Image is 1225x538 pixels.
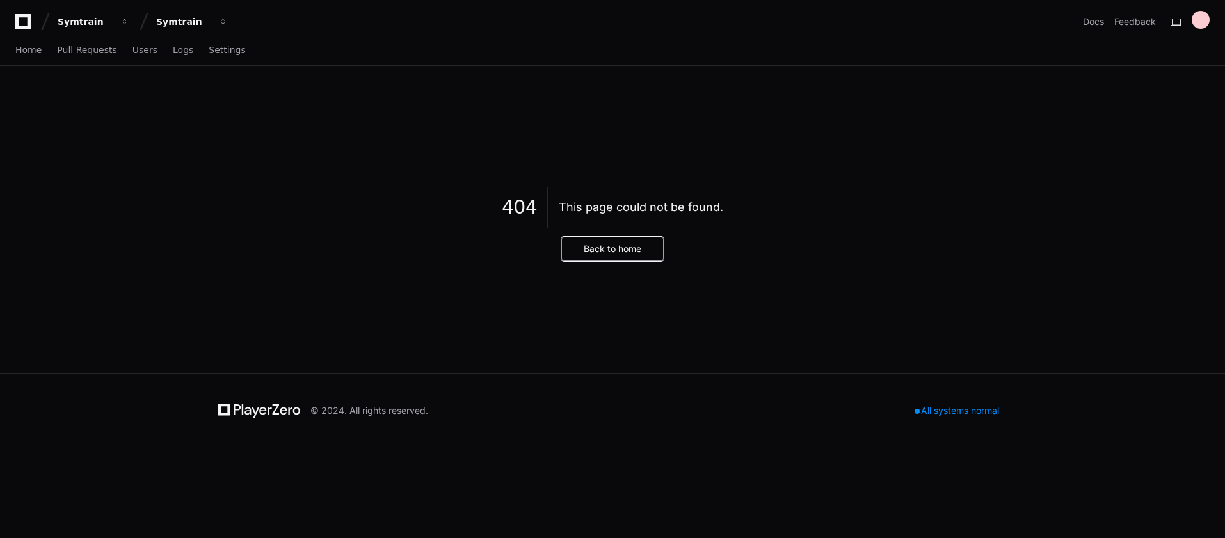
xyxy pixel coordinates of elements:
[173,36,193,65] a: Logs
[57,36,116,65] a: Pull Requests
[310,404,428,417] div: © 2024. All rights reserved.
[907,402,1007,420] div: All systems normal
[209,46,245,54] span: Settings
[156,15,211,28] div: Symtrain
[561,237,664,261] button: Back to home
[15,36,42,65] a: Home
[151,10,233,33] button: Symtrain
[559,198,723,216] div: This page could not be found.
[15,46,42,54] span: Home
[1083,15,1104,28] a: Docs
[58,15,113,28] div: Symtrain
[173,46,193,54] span: Logs
[209,36,245,65] a: Settings
[502,196,537,219] span: 404
[57,46,116,54] span: Pull Requests
[52,10,134,33] button: Symtrain
[132,46,157,54] span: Users
[1114,15,1156,28] button: Feedback
[132,36,157,65] a: Users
